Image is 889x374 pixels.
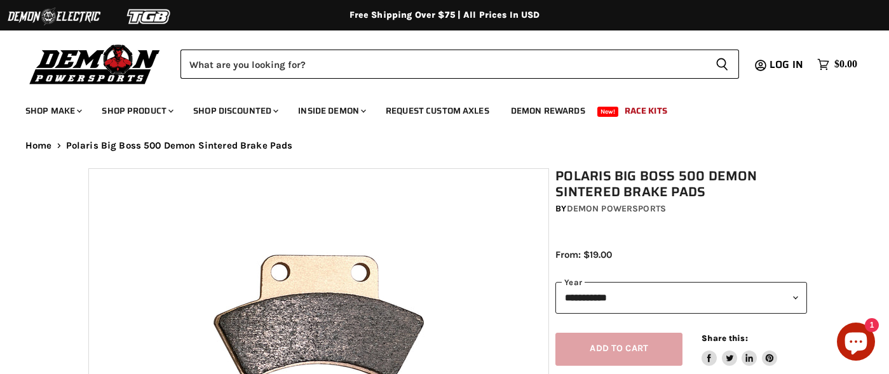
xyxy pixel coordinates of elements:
[184,98,286,124] a: Shop Discounted
[770,57,803,72] span: Log in
[597,107,619,117] span: New!
[376,98,499,124] a: Request Custom Axles
[555,282,807,313] select: year
[833,323,879,364] inbox-online-store-chat: Shopify online store chat
[25,140,52,151] a: Home
[16,93,854,124] ul: Main menu
[702,333,777,366] aside: Share this:
[555,202,807,216] div: by
[567,203,666,214] a: Demon Powersports
[180,50,739,79] form: Product
[25,41,165,86] img: Demon Powersports
[555,249,612,260] span: From: $19.00
[811,55,864,74] a: $0.00
[288,98,374,124] a: Inside Demon
[764,59,811,70] a: Log in
[16,98,90,124] a: Shop Make
[180,50,705,79] input: Search
[834,58,857,70] span: $0.00
[555,168,807,200] h1: Polaris Big Boss 500 Demon Sintered Brake Pads
[6,4,102,29] img: Demon Electric Logo 2
[702,333,747,343] span: Share this:
[66,140,293,151] span: Polaris Big Boss 500 Demon Sintered Brake Pads
[102,4,197,29] img: TGB Logo 2
[615,98,677,124] a: Race Kits
[501,98,595,124] a: Demon Rewards
[92,98,181,124] a: Shop Product
[705,50,739,79] button: Search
